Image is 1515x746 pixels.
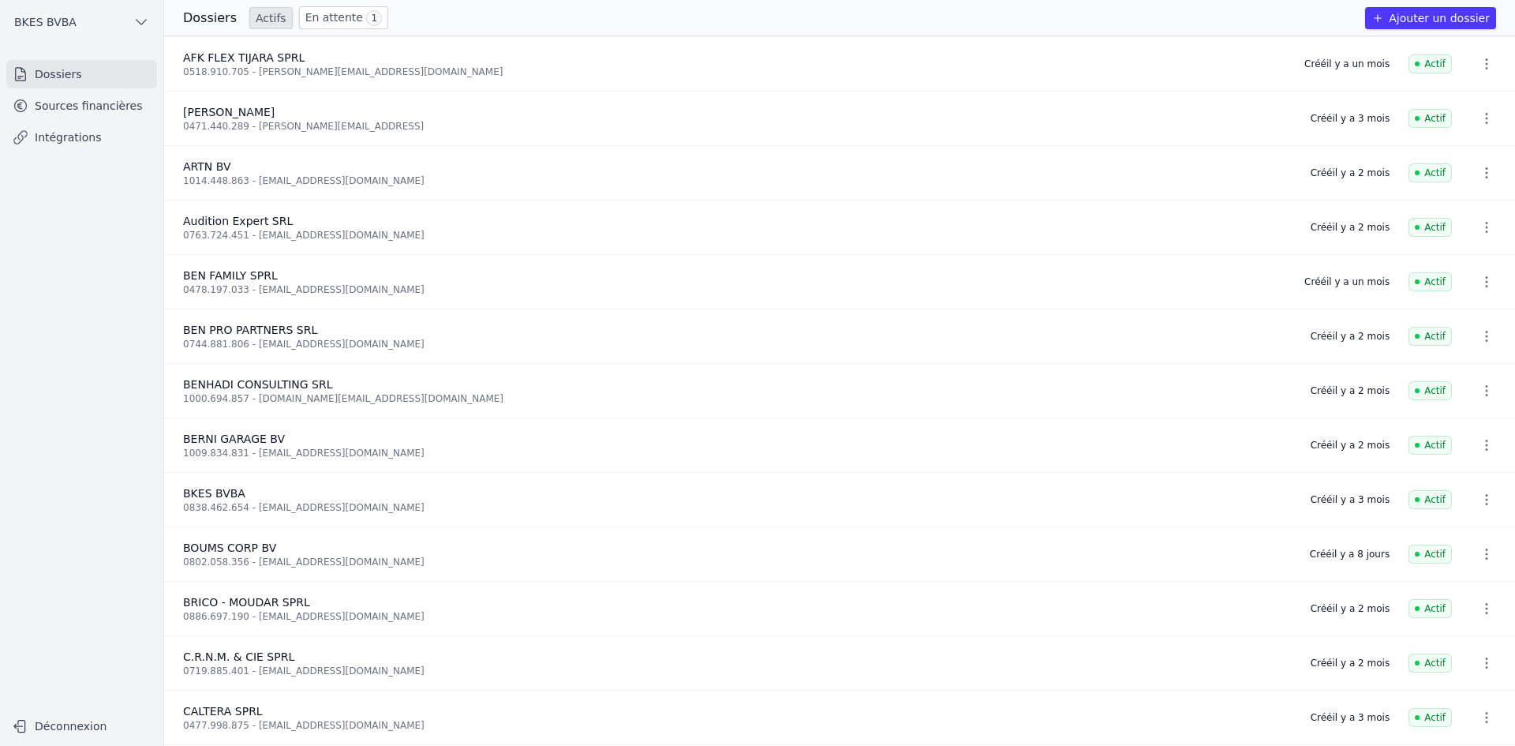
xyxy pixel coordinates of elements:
span: Actif [1408,109,1452,128]
span: Actif [1408,163,1452,182]
span: Actif [1408,708,1452,727]
span: C.R.N.M. & CIE SPRL [183,650,294,663]
span: BEN FAMILY SPRL [183,269,278,282]
span: Actif [1408,545,1452,564]
div: Créé il y a 3 mois [1311,112,1390,125]
a: Intégrations [6,123,157,152]
span: BRICO - MOUDAR SPRL [183,596,310,609]
a: Actifs [249,7,293,29]
div: 1000.694.857 - [DOMAIN_NAME][EMAIL_ADDRESS][DOMAIN_NAME] [183,392,1292,405]
button: Ajouter un dossier [1365,7,1496,29]
span: Actif [1408,654,1452,673]
div: 0744.881.806 - [EMAIL_ADDRESS][DOMAIN_NAME] [183,338,1292,351]
span: BKES BVBA [14,14,77,30]
span: BERNI GARAGE BV [183,433,285,445]
span: Actif [1408,381,1452,400]
span: Actif [1408,272,1452,291]
button: BKES BVBA [6,9,157,35]
span: Audition Expert SRL [183,215,293,227]
div: 0802.058.356 - [EMAIL_ADDRESS][DOMAIN_NAME] [183,556,1291,568]
div: Créé il y a 3 mois [1311,711,1390,724]
a: Sources financières [6,92,157,120]
div: Créé il y a 2 mois [1311,167,1390,179]
div: Créé il y a 2 mois [1311,384,1390,397]
div: Créé il y a un mois [1304,276,1390,288]
div: Créé il y a 2 mois [1311,439,1390,452]
div: 1014.448.863 - [EMAIL_ADDRESS][DOMAIN_NAME] [183,174,1292,187]
span: ARTN BV [183,160,231,173]
span: Actif [1408,490,1452,509]
div: Créé il y a 3 mois [1311,493,1390,506]
div: Créé il y a 2 mois [1311,221,1390,234]
div: Créé il y a 2 mois [1311,657,1390,669]
span: Actif [1408,436,1452,455]
span: BEN PRO PARTNERS SRL [183,324,317,336]
span: CALTERA SPRL [183,705,263,718]
div: 1009.834.831 - [EMAIL_ADDRESS][DOMAIN_NAME] [183,447,1292,459]
div: 0477.998.875 - [EMAIL_ADDRESS][DOMAIN_NAME] [183,719,1292,732]
span: BKES BVBA [183,487,245,500]
div: 0719.885.401 - [EMAIL_ADDRESS][DOMAIN_NAME] [183,665,1292,677]
span: Actif [1408,599,1452,618]
div: 0478.197.033 - [EMAIL_ADDRESS][DOMAIN_NAME] [183,283,1285,296]
div: Créé il y a 8 jours [1310,548,1390,560]
div: 0518.910.705 - [PERSON_NAME][EMAIL_ADDRESS][DOMAIN_NAME] [183,66,1285,78]
a: En attente 1 [299,6,388,29]
div: 0838.462.654 - [EMAIL_ADDRESS][DOMAIN_NAME] [183,501,1292,514]
span: Actif [1408,327,1452,346]
div: Créé il y a 2 mois [1311,330,1390,343]
div: Créé il y a 2 mois [1311,602,1390,615]
span: 1 [366,10,382,26]
div: Créé il y a un mois [1304,58,1390,70]
div: 0471.440.289 - [PERSON_NAME][EMAIL_ADDRESS] [183,120,1292,133]
button: Déconnexion [6,714,157,739]
div: 0886.697.190 - [EMAIL_ADDRESS][DOMAIN_NAME] [183,610,1292,623]
span: [PERSON_NAME] [183,106,275,118]
span: BOUMS CORP BV [183,542,276,554]
span: AFK FLEX TIJARA SPRL [183,51,305,64]
h3: Dossiers [183,9,237,28]
a: Dossiers [6,60,157,88]
span: Actif [1408,218,1452,237]
span: Actif [1408,54,1452,73]
div: 0763.724.451 - [EMAIL_ADDRESS][DOMAIN_NAME] [183,229,1292,242]
span: BENHADI CONSULTING SRL [183,378,333,391]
